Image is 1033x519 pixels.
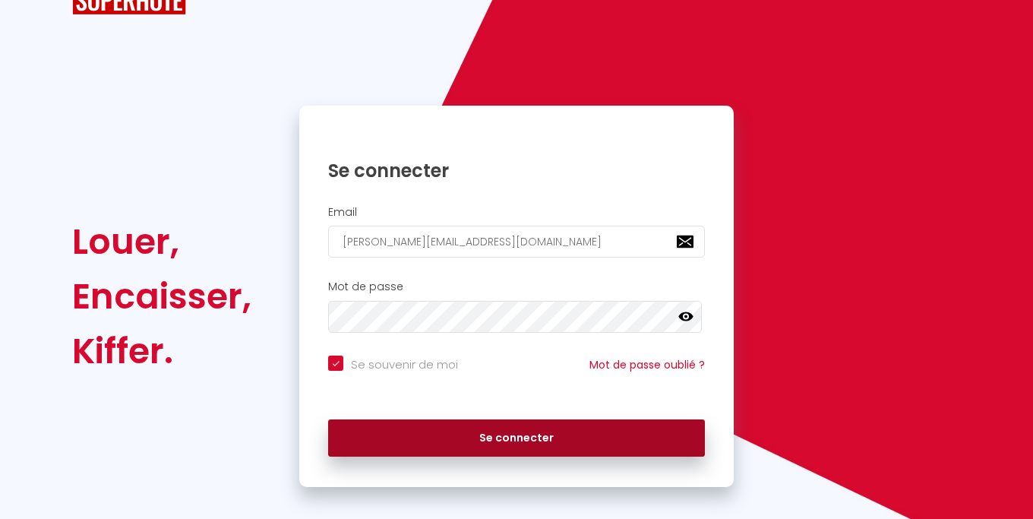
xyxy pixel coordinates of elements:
[328,159,705,182] h1: Se connecter
[328,280,705,293] h2: Mot de passe
[72,269,251,324] div: Encaisser,
[589,357,705,372] a: Mot de passe oublié ?
[72,324,251,378] div: Kiffer.
[328,206,705,219] h2: Email
[72,214,251,269] div: Louer,
[12,6,58,52] button: Ouvrir le widget de chat LiveChat
[328,419,705,457] button: Se connecter
[328,226,705,258] input: Ton Email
